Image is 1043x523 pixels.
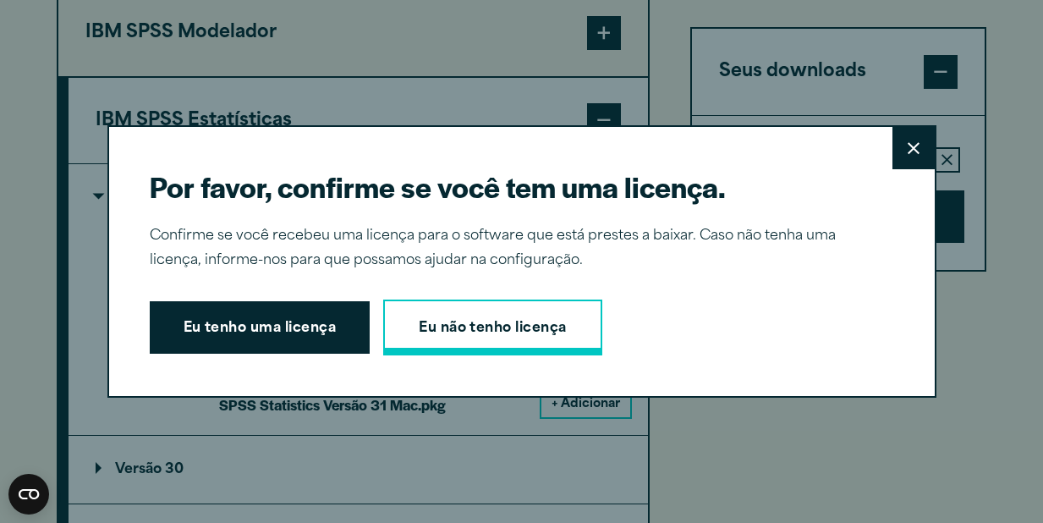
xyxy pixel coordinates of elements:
[184,322,337,335] font: Eu tenho uma licença
[150,229,836,267] font: Confirme se você recebeu uma licença para o software que está prestes a baixar. Caso não tenha um...
[8,474,49,515] button: Abra o widget CMP
[383,300,602,355] a: Eu não tenho licença
[419,322,567,335] font: Eu não tenho licença
[150,166,726,206] font: Por favor, confirme se você tem uma licença.
[150,301,371,354] button: Eu tenho uma licença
